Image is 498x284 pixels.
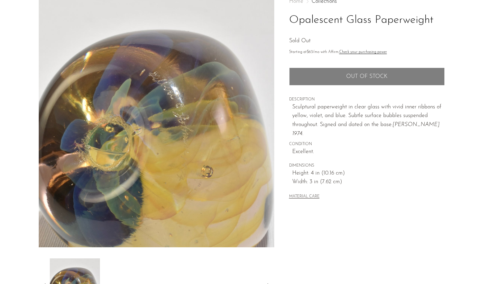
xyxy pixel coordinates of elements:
[289,97,445,103] span: DESCRIPTION
[289,11,445,29] h1: Opalescent Glass Paperweight
[289,49,445,55] p: Starting at /mo with Affirm.
[289,141,445,148] span: CONDITION
[289,38,311,44] span: Sold Out
[292,122,440,136] em: [PERSON_NAME] 1974.
[289,163,445,169] span: DIMENSIONS
[339,50,387,54] a: Check your purchasing power - Learn more about Affirm Financing (opens in modal)
[307,50,313,54] span: $63
[289,68,445,86] button: Add to cart
[289,194,320,199] button: MATERIAL CARE
[292,178,445,187] span: Width: 3 in (7.62 cm)
[346,73,387,80] span: Out of stock
[292,103,445,138] p: Sculptural paperweight in clear glass with vivid inner ribbons of yellow, violet, and blue. Subtl...
[292,148,445,157] span: Excellent.
[292,169,445,178] span: Height: 4 in (10.16 cm)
